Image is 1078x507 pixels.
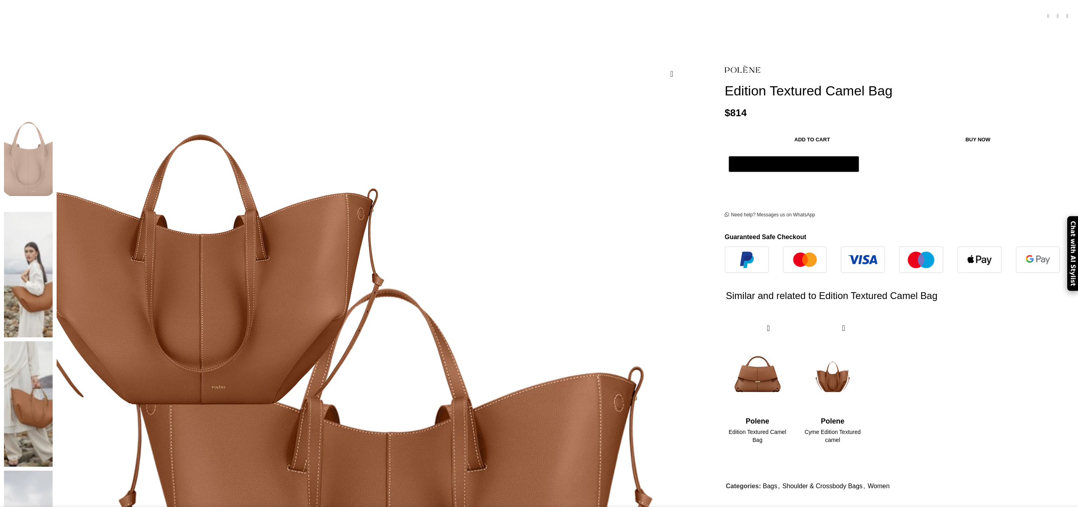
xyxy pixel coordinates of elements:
img: Polene [725,60,761,79]
button: Pay with GPay [729,156,859,172]
a: Next product [1062,11,1072,21]
h4: Edition Textured Camel Bag [726,428,789,444]
h2: Similar and related to Edition Textured Camel Bag [726,273,1061,319]
h4: Polene [726,416,789,426]
iframe: Bezpieczne pole szybkiej finalizacji [727,176,861,196]
div: 2 / 2 [801,319,865,455]
bdi: 814 [725,107,747,118]
button: Add to cart [729,131,896,148]
img: Polene-Cyme-Edition-Textured-Taupe.png [801,319,865,414]
img: Polene [4,83,53,208]
a: Polene Edition Textured Camel Bag $1003.00 [726,414,789,455]
h4: Polene [801,416,865,426]
img: Polene bags [4,341,53,467]
h4: Cyme Edition Textured camel [801,428,865,444]
a: Quick view [763,323,773,333]
span: , [778,481,780,491]
div: 1 / 2 [726,319,789,455]
a: Need help? Messages us on WhatsApp [725,212,815,218]
span: $693.00 [822,447,843,454]
span: Categories: [726,482,761,489]
img: Polene-Mokki.png [726,319,789,414]
span: , [863,481,865,491]
span: $1003.00 [746,447,769,454]
button: Buy now [900,131,1056,148]
a: Polene Cyme Edition Textured camel $693.00 [801,414,865,455]
img: guaranteed-safe-checkout-bordered.j [725,246,1060,273]
a: Shoulder & Crossbody Bags [782,482,863,489]
a: Previous product [1043,11,1053,21]
strong: Guaranteed Safe Checkout [725,234,806,240]
span: $ [725,107,730,118]
a: Women [868,482,890,489]
a: Quick view [839,323,849,333]
img: Polene bag [4,212,53,337]
a: Bags [763,482,777,489]
h1: Edition Textured Camel Bag [725,83,1072,99]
